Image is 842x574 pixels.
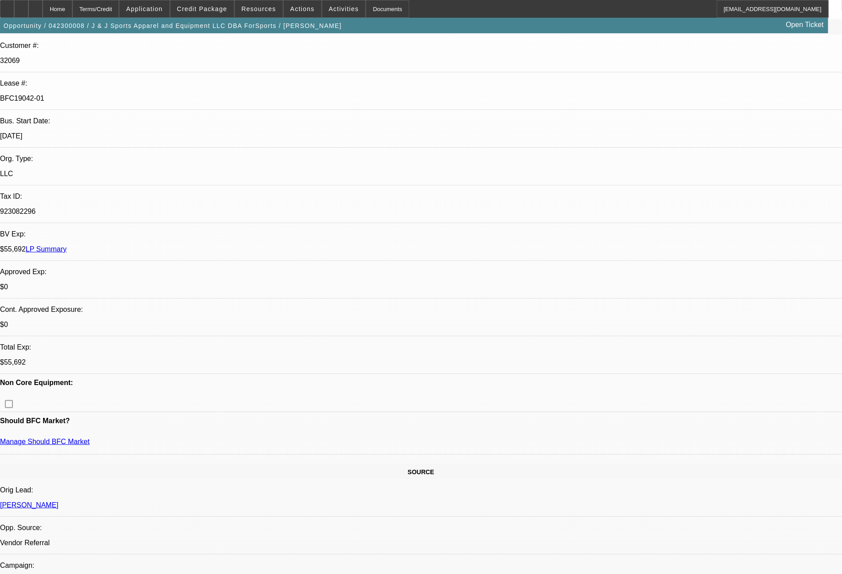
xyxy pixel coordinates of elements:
[284,0,321,17] button: Actions
[408,468,435,476] span: SOURCE
[235,0,283,17] button: Resources
[290,5,315,12] span: Actions
[170,0,234,17] button: Credit Package
[329,5,359,12] span: Activities
[322,0,366,17] button: Activities
[126,5,162,12] span: Application
[4,22,342,29] span: Opportunity / 042300008 / J & J Sports Apparel and Equipment LLC DBA ForSports / [PERSON_NAME]
[783,17,827,32] a: Open Ticket
[26,245,67,253] a: LP Summary
[177,5,227,12] span: Credit Package
[241,5,276,12] span: Resources
[119,0,169,17] button: Application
